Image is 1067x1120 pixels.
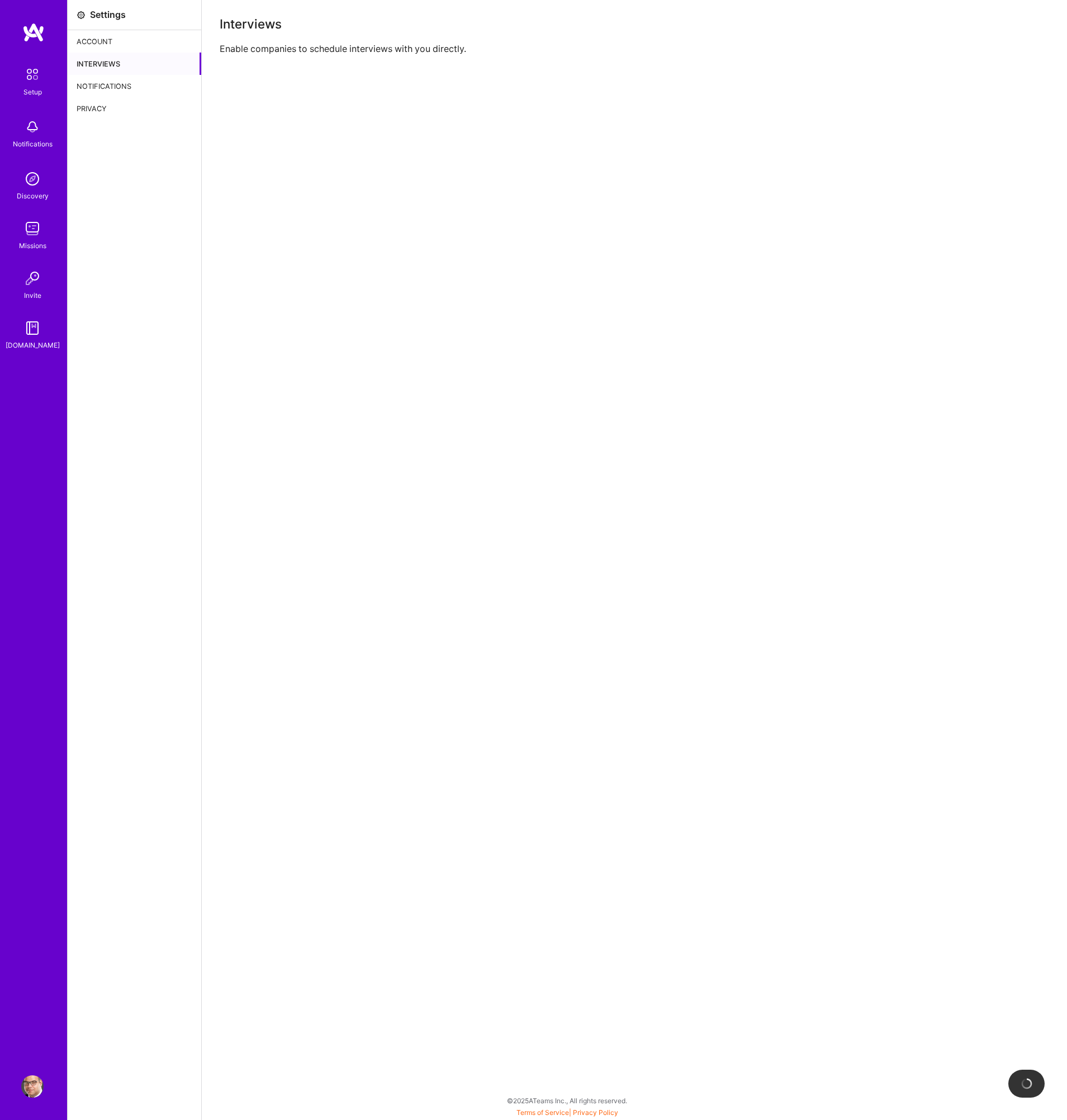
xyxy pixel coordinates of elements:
[21,267,44,290] img: Invite
[68,53,201,75] div: Interviews
[516,1108,569,1117] a: Terms of Service
[68,30,201,53] div: Account
[67,1086,1067,1114] div: © 2025 ATeams Inc., All rights reserved.
[19,240,46,251] div: Missions
[68,75,201,97] div: Notifications
[77,11,86,20] i: icon Settings
[23,86,42,98] div: Setup
[18,1075,46,1098] a: User Avatar
[90,9,126,21] div: Settings
[17,190,49,202] div: Discovery
[21,1075,44,1098] img: User Avatar
[220,43,1049,55] div: Enable companies to schedule interviews with you directly.
[21,317,44,339] img: guide book
[13,138,53,150] div: Notifications
[21,63,44,86] img: setup
[68,97,201,120] div: Privacy
[1021,1078,1032,1089] img: loading
[220,18,1049,30] div: Interviews
[22,22,45,42] img: logo
[21,168,44,190] img: discovery
[6,339,60,351] div: [DOMAIN_NAME]
[21,217,44,240] img: teamwork
[516,1108,618,1117] span: |
[24,290,41,301] div: Invite
[573,1108,618,1117] a: Privacy Policy
[21,116,44,138] img: bell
